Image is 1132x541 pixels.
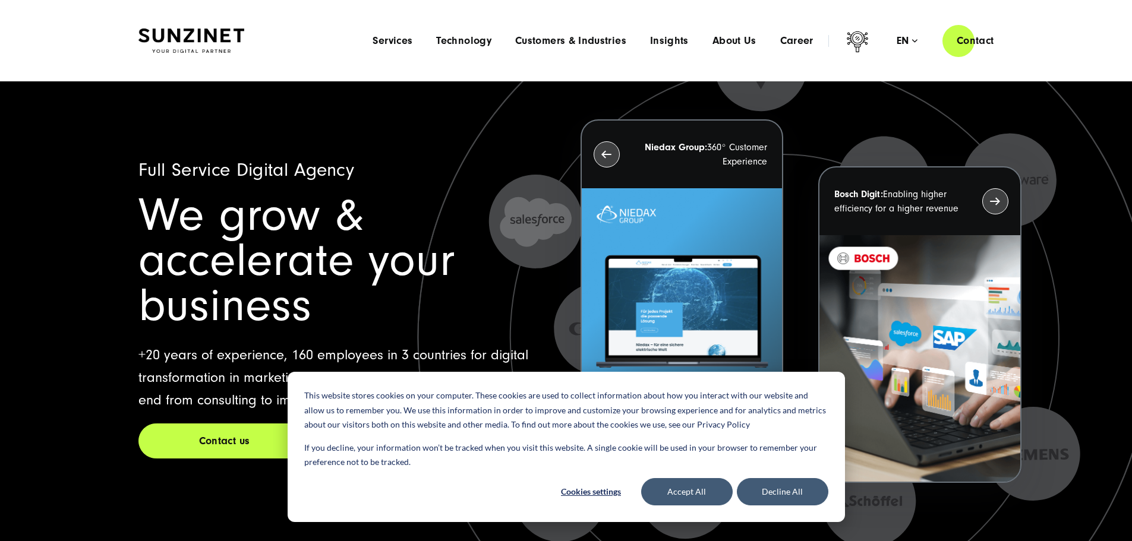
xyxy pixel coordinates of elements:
strong: Bosch Digit: [834,189,883,200]
a: Contact [942,24,1008,58]
p: Enabling higher efficiency for a higher revenue [834,187,960,216]
div: Cookie banner [288,372,845,522]
button: Cookies settings [545,478,637,505]
img: recent-project_BOSCH_2024-03 [819,235,1020,482]
button: Bosch Digit:Enabling higher efficiency for a higher revenue recent-project_BOSCH_2024-03 [818,166,1021,483]
a: Technology [436,35,491,47]
a: About Us [712,35,756,47]
p: This website stores cookies on your computer. These cookies are used to collect information about... [304,388,828,432]
img: SUNZINET Full Service Digital Agentur [138,29,244,53]
a: Career [780,35,813,47]
img: Letztes Projekt von Niedax. Ein Laptop auf dem die Niedax Website geöffnet ist, auf blauem Hinter... [582,188,782,435]
p: 360° Customer Experience [641,140,767,169]
button: Accept All [641,478,733,505]
strong: Niedax Group: [645,142,707,153]
h1: We grow & accelerate your business [138,193,552,328]
p: +20 years of experience, 160 employees in 3 countries for digital transformation in marketing, sa... [138,344,552,412]
a: Services [373,35,412,47]
span: Full Service Digital Agency [138,159,355,181]
button: Decline All [737,478,828,505]
a: Insights [650,35,689,47]
p: If you decline, your information won’t be tracked when you visit this website. A single cookie wi... [304,441,828,470]
div: en [897,35,917,47]
a: Contact us [138,423,311,458]
a: Customers & Industries [515,35,626,47]
button: Niedax Group:360° Customer Experience Letztes Projekt von Niedax. Ein Laptop auf dem die Niedax W... [581,119,783,436]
